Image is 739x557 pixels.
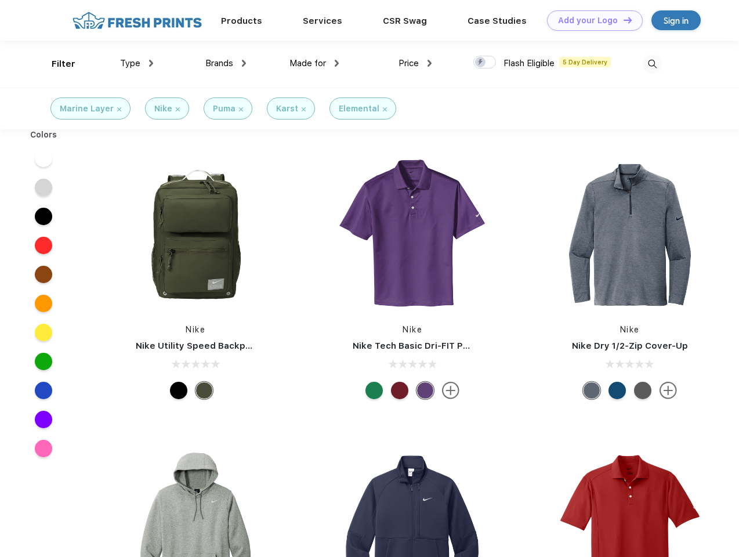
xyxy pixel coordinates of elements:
div: Add your Logo [558,16,618,26]
a: Nike [403,325,422,334]
span: Price [399,58,419,68]
a: Products [221,16,262,26]
span: 5 Day Delivery [559,57,611,67]
a: Sign in [651,10,701,30]
div: Cargo Khaki [195,382,213,399]
div: Marine Layer [60,103,114,115]
div: Filter [52,57,75,71]
a: CSR Swag [383,16,427,26]
div: Varsity Purple [416,382,434,399]
a: Services [303,16,342,26]
div: Nike [154,103,172,115]
a: Nike [620,325,640,334]
div: Team Red [391,382,408,399]
div: Colors [21,129,66,141]
a: Nike [186,325,205,334]
span: Made for [289,58,326,68]
a: Nike Utility Speed Backpack [136,341,261,351]
div: Gym Blue [608,382,626,399]
a: Nike Tech Basic Dri-FIT Polo [353,341,477,351]
div: Sign in [664,14,689,27]
div: Luck Green [365,382,383,399]
img: dropdown.png [242,60,246,67]
div: Black Heather [634,382,651,399]
img: DT [624,17,632,23]
span: Flash Eligible [503,58,555,68]
img: filter_cancel.svg [176,107,180,111]
div: Elemental [339,103,379,115]
img: filter_cancel.svg [117,107,121,111]
div: Puma [213,103,236,115]
img: func=resize&h=266 [335,158,490,312]
img: more.svg [660,382,677,399]
img: func=resize&h=266 [553,158,707,312]
img: filter_cancel.svg [239,107,243,111]
span: Brands [205,58,233,68]
img: dropdown.png [335,60,339,67]
img: fo%20logo%202.webp [69,10,205,31]
img: filter_cancel.svg [383,107,387,111]
img: dropdown.png [149,60,153,67]
img: filter_cancel.svg [302,107,306,111]
img: dropdown.png [428,60,432,67]
div: Black [170,382,187,399]
img: func=resize&h=266 [118,158,273,312]
a: Nike Dry 1/2-Zip Cover-Up [572,341,688,351]
div: Navy Heather [583,382,600,399]
img: desktop_search.svg [643,55,662,74]
span: Type [120,58,140,68]
div: Karst [276,103,298,115]
img: more.svg [442,382,459,399]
